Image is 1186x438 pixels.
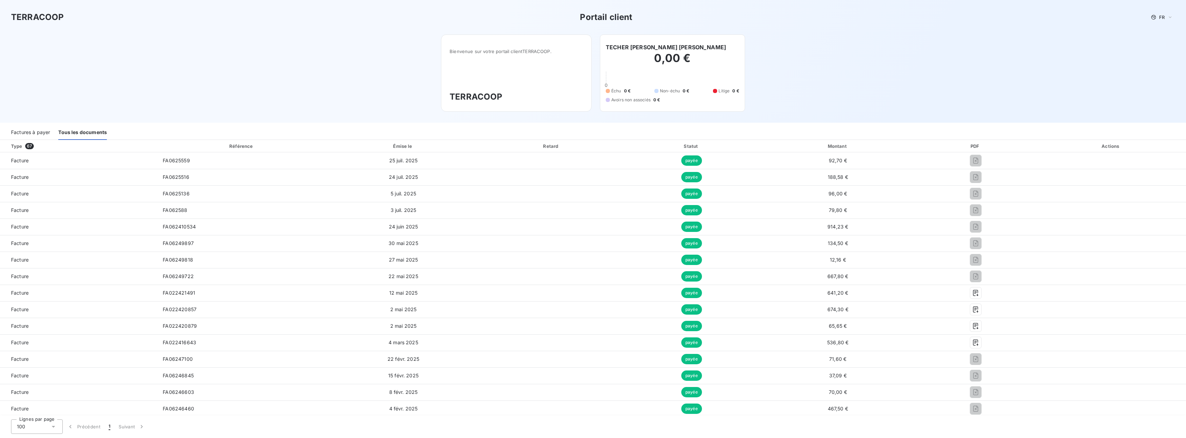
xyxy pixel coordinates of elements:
div: Actions [1038,143,1185,150]
span: 100 [17,423,25,430]
button: 1 [104,419,114,434]
span: 5 juil. 2025 [391,191,416,196]
span: 92,70 € [829,157,847,163]
span: 188,58 € [828,174,848,180]
span: FA06249818 [163,257,193,263]
span: 4 févr. 2025 [389,406,418,411]
span: Facture [6,273,152,280]
div: Tous les documents [58,125,107,140]
div: Retard [482,143,621,150]
div: Référence [229,143,253,149]
button: Précédent [63,419,104,434]
span: 0 € [683,88,689,94]
span: FA022421491 [163,290,195,296]
div: Émise le [328,143,479,150]
span: 467,50 € [828,406,848,411]
span: payée [681,370,702,381]
span: payée [681,271,702,282]
span: 674,30 € [827,306,848,312]
div: PDF [916,143,1035,150]
span: 536,80 € [827,339,848,345]
span: Facture [6,306,152,313]
span: FA0625559 [163,157,190,163]
span: 12,16 € [830,257,846,263]
span: payée [681,288,702,298]
span: Non-échu [660,88,680,94]
span: payée [681,172,702,182]
span: 1 [109,423,110,430]
span: Échu [611,88,621,94]
span: 27 mai 2025 [389,257,418,263]
span: 0 € [732,88,739,94]
span: Facture [6,174,152,181]
span: 71,60 € [829,356,846,362]
button: Suivant [114,419,149,434]
span: 65,65 € [829,323,847,329]
span: 0 € [653,97,660,103]
span: FA06249897 [163,240,194,246]
span: FR [1159,14,1165,20]
span: 24 juil. 2025 [389,174,418,180]
span: Facture [6,389,152,396]
span: FA0625136 [163,191,189,196]
span: Facture [6,223,152,230]
span: 79,80 € [829,207,847,213]
span: payée [681,304,702,315]
span: Litige [718,88,730,94]
span: 25 juil. 2025 [389,157,418,163]
h3: TERRACOOP [450,91,583,103]
span: Bienvenue sur votre portail client TERRACOOP . [450,49,583,54]
span: Facture [6,207,152,214]
h2: 0,00 € [606,51,739,72]
span: FA022416643 [163,339,196,345]
span: 24 juin 2025 [389,224,418,230]
span: Facture [6,339,152,346]
span: Facture [6,323,152,329]
span: 37,09 € [829,373,847,378]
span: Avoirs non associés [611,97,651,103]
div: Type [7,143,156,150]
span: Facture [6,256,152,263]
div: Statut [624,143,760,150]
span: Facture [6,289,152,296]
span: payée [681,255,702,265]
span: payée [681,155,702,166]
span: payée [681,354,702,364]
span: 67 [25,143,34,149]
span: 0 € [624,88,631,94]
span: FA06246460 [163,406,194,411]
span: payée [681,205,702,215]
span: 22 févr. 2025 [388,356,419,362]
span: 914,23 € [827,224,848,230]
span: FA022420879 [163,323,197,329]
span: payée [681,222,702,232]
div: Montant [762,143,914,150]
span: FA0625516 [163,174,189,180]
span: 2 mai 2025 [390,306,417,312]
span: FA06246845 [163,373,194,378]
span: 96,00 € [828,191,847,196]
span: FA062410534 [163,224,196,230]
h3: TERRACOOP [11,11,64,23]
span: 641,20 € [827,290,848,296]
span: 134,50 € [828,240,848,246]
span: payée [681,238,702,248]
span: 30 mai 2025 [389,240,418,246]
h6: TECHER [PERSON_NAME] [PERSON_NAME] [606,43,726,51]
span: payée [681,321,702,331]
span: Facture [6,240,152,247]
span: 12 mai 2025 [389,290,418,296]
span: 2 mai 2025 [390,323,417,329]
span: FA062588 [163,207,187,213]
span: Facture [6,405,152,412]
span: payée [681,189,702,199]
span: payée [681,337,702,348]
span: Facture [6,190,152,197]
span: 0 [605,82,607,88]
div: Factures à payer [11,125,50,140]
span: Facture [6,157,152,164]
span: payée [681,387,702,397]
span: FA06247100 [163,356,193,362]
span: 8 févr. 2025 [389,389,418,395]
span: 3 juil. 2025 [391,207,416,213]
